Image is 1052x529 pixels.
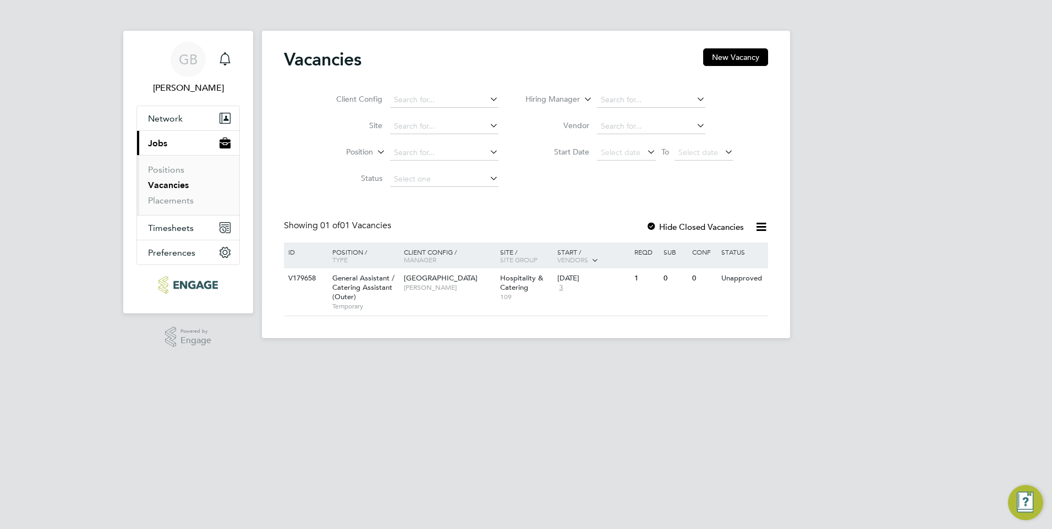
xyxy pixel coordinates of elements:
div: Position / [324,243,401,269]
div: Site / [497,243,555,269]
input: Search for... [597,119,705,134]
span: [GEOGRAPHIC_DATA] [404,273,478,283]
a: GB[PERSON_NAME] [136,42,240,95]
span: To [658,145,672,159]
div: Client Config / [401,243,497,269]
span: Site Group [500,255,538,264]
label: Hiring Manager [517,94,580,105]
div: Status [719,243,766,261]
div: V179658 [286,268,324,289]
span: Timesheets [148,223,194,233]
span: Engage [180,336,211,345]
input: Search for... [597,92,705,108]
button: Engage Resource Center [1008,485,1043,520]
span: Giuliana Baldan [136,81,240,95]
span: Select date [678,147,718,157]
nav: Main navigation [123,31,253,313]
input: Search for... [390,145,498,161]
div: 0 [661,268,689,289]
input: Select one [390,172,498,187]
span: Vendors [557,255,588,264]
span: GB [179,52,198,67]
label: Status [319,173,382,183]
span: General Assistant / Catering Assistant (Outer) [332,273,394,301]
div: 1 [632,268,660,289]
span: 109 [500,293,552,301]
div: Start / [555,243,632,270]
span: Powered by [180,327,211,336]
label: Start Date [526,147,589,157]
div: Sub [661,243,689,261]
button: Preferences [137,240,239,264]
img: ncclondon-logo-retina.png [158,276,217,294]
span: Type [332,255,348,264]
div: Unapproved [719,268,766,289]
span: 01 of [320,220,340,231]
button: Timesheets [137,216,239,240]
a: Placements [148,195,194,206]
div: [DATE] [557,274,629,283]
div: Showing [284,220,393,232]
span: [PERSON_NAME] [404,283,495,292]
a: Positions [148,164,184,175]
div: Conf [689,243,718,261]
input: Search for... [390,119,498,134]
span: Select date [601,147,640,157]
a: Go to home page [136,276,240,294]
h2: Vacancies [284,48,361,70]
span: Jobs [148,138,167,148]
span: Manager [404,255,436,264]
button: Network [137,106,239,130]
div: Jobs [137,155,239,215]
div: ID [286,243,324,261]
span: Network [148,113,183,124]
input: Search for... [390,92,498,108]
span: 01 Vacancies [320,220,391,231]
span: Preferences [148,247,195,258]
label: Vendor [526,120,589,130]
a: Powered byEngage [165,327,212,348]
span: Hospitality & Catering [500,273,543,292]
div: 0 [689,268,718,289]
button: New Vacancy [703,48,768,66]
label: Hide Closed Vacancies [646,222,744,232]
label: Site [319,120,382,130]
a: Vacancies [148,180,189,190]
label: Position [310,147,373,158]
label: Client Config [319,94,382,104]
button: Jobs [137,131,239,155]
span: Temporary [332,302,398,311]
div: Reqd [632,243,660,261]
span: 3 [557,283,565,293]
